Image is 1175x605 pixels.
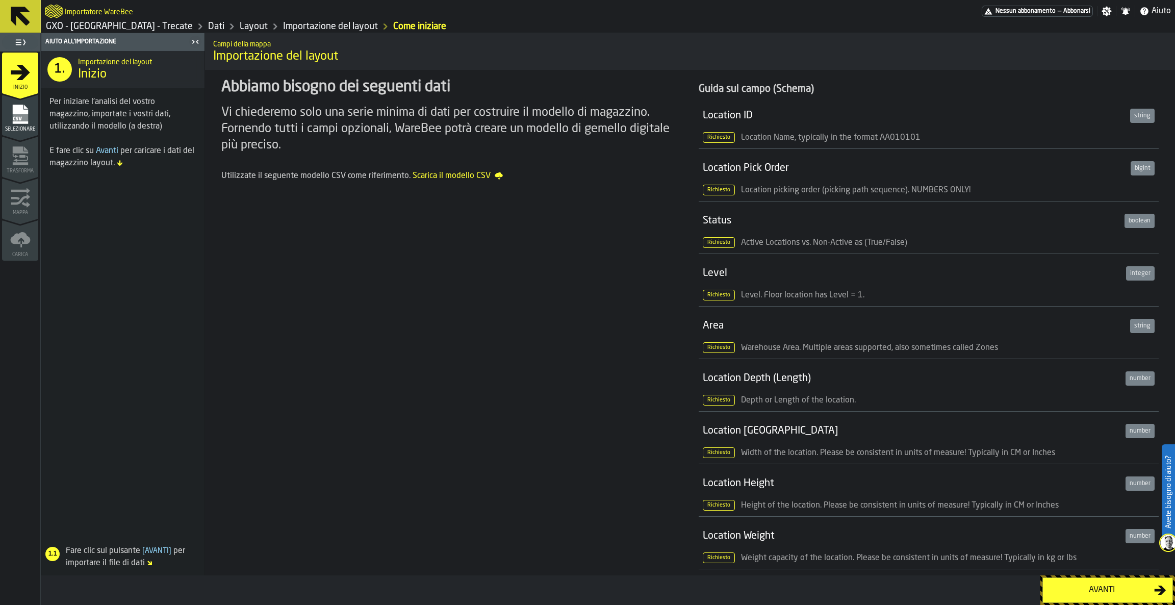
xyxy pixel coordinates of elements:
span: Trasforma [2,168,38,174]
li: menu Mappa [2,178,38,219]
li: menu Inizio [2,53,38,93]
span: Importazione del layout [213,48,1167,65]
span: Carica [2,252,38,258]
label: button-toggle-Impostazioni [1097,6,1116,16]
div: Area [703,319,1126,333]
span: Depth or Length of the location. [741,396,856,405]
div: Location Depth (Length) [703,371,1121,386]
span: Location Name, typically in the format AA010101 [741,134,921,142]
button: button-Avanti [1042,577,1173,603]
div: integer [1126,266,1155,281]
a: logo-header [45,2,63,20]
span: Nessun abbonamento [995,8,1056,15]
span: Avanti [96,147,118,155]
a: link-to-/wh/i/7274009e-5361-4e21-8e36-7045ee840609/data [208,21,224,32]
span: — [1058,8,1061,15]
span: Level. Floor location has Level = 1. [741,291,864,299]
a: link-to-/wh/i/7274009e-5361-4e21-8e36-7045ee840609/import/layout/ [283,21,378,32]
span: Utilizzate il seguente modello CSV come riferimento. [221,172,411,180]
a: link-to-/wh/i/7274009e-5361-4e21-8e36-7045ee840609/import/layout/ [393,21,446,32]
span: Warehouse Area. Multiple areas supported, also sometimes called Zones [741,344,998,352]
div: Location ID [703,109,1126,123]
span: Richiesto [703,185,735,195]
span: Abbonarsi [1063,8,1090,15]
span: Active Locations vs. Non-Active as (True/False) [741,239,907,247]
span: Weight capacity of the location. Please be consistent in units of measure! Typically in kg or lbs [741,554,1077,562]
div: number [1126,529,1155,543]
span: Avanti [140,547,173,554]
div: Location Pick Order [703,161,1127,175]
div: Status [703,214,1120,228]
span: Richiesto [703,552,735,563]
div: title-Importazione del layout [205,33,1175,70]
span: Inizio [2,85,38,90]
div: Level [703,266,1122,281]
span: Richiesto [703,447,735,458]
span: Richiesto [703,342,735,353]
span: [ [142,547,145,554]
h2: Sub Title [78,56,196,66]
a: Scarica il modello CSV [413,170,503,183]
span: Inizio [78,66,107,83]
li: menu Carica [2,220,38,261]
span: Scarica il modello CSV [413,170,503,182]
span: Richiesto [703,132,735,143]
div: title-Inizio [41,51,205,88]
span: Selezionare [2,127,38,132]
span: Richiesto [703,290,735,300]
div: Per iniziare l'analisi del vostro magazzino, importate i vostri dati, utilizzando il modello (a d... [49,96,196,133]
label: Avete bisogno di aiuto? [1163,445,1174,539]
div: Vi chiederemo solo una serie minima di dati per costruire il modello di magazzino. Fornendo tutti... [221,105,681,154]
div: boolean [1125,214,1155,228]
div: string [1130,319,1155,333]
div: E fare clic su per caricare i dati del magazzino layout. [49,145,196,169]
div: number [1126,424,1155,438]
label: button-toggle-Notifiche [1116,6,1135,16]
h2: Sub Title [65,6,133,16]
span: ] [169,547,171,554]
label: button-toggle-Chiudimi [188,36,202,48]
div: Abbiamo bisogno dei seguenti dati [221,78,681,96]
span: Mappa [2,210,38,216]
li: menu Trasforma [2,136,38,177]
div: 1. [47,57,72,82]
nav: Breadcrumb [45,20,608,33]
div: Aiuto all'importazione [43,38,188,45]
span: Location picking order (picking path sequence). NUMBERS ONLY! [741,186,970,194]
div: number [1126,371,1155,386]
div: Location Weight [703,529,1121,543]
a: link-to-/wh/i/7274009e-5361-4e21-8e36-7045ee840609/pricing/ [982,6,1093,17]
a: link-to-/wh/i/7274009e-5361-4e21-8e36-7045ee840609 [46,21,193,32]
span: Richiesto [703,395,735,406]
span: 1.1 [46,550,59,558]
div: number [1126,476,1155,491]
h2: Sub Title [213,38,1167,48]
div: string [1130,109,1155,123]
div: Avanti [1049,584,1154,596]
div: Guida sul campo (Schema) [699,82,1159,96]
span: Richiesto [703,237,735,248]
label: button-toggle-Seleziona il menu completo [2,35,38,49]
span: Width of the location. Please be consistent in units of measure! Typically in CM or Inches [741,449,1055,457]
a: link-to-/wh/i/7274009e-5361-4e21-8e36-7045ee840609/designer [240,21,268,32]
div: Location [GEOGRAPHIC_DATA] [703,424,1121,438]
span: Aiuto [1152,5,1171,17]
span: Height of the location. Please be consistent in units of measure! Typically in CM or Inches [741,501,1059,510]
div: bigint [1131,161,1155,175]
span: Richiesto [703,500,735,511]
li: menu Selezionare [2,94,38,135]
div: Location Height [703,476,1121,491]
label: button-toggle-Aiuto [1135,5,1175,17]
div: Fare clic sul pulsante per importare il file di dati [41,545,200,569]
header: Aiuto all'importazione [41,33,205,51]
div: Abbonamento al menu [982,6,1093,17]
